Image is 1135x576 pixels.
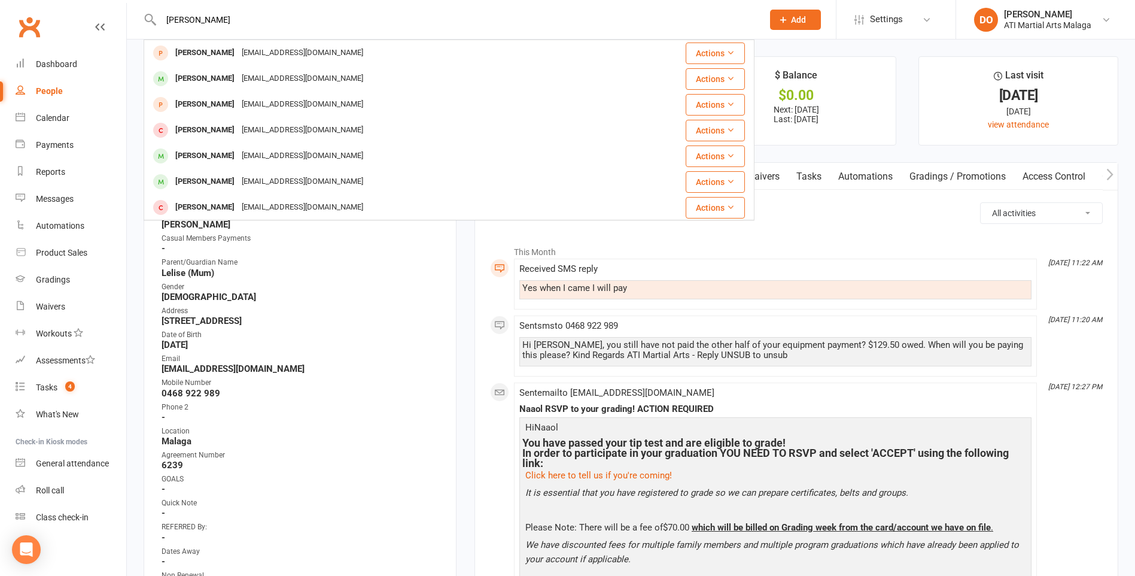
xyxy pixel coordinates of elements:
[36,356,95,365] div: Assessments
[830,163,901,190] a: Automations
[686,197,745,219] button: Actions
[36,275,70,284] div: Gradings
[1004,9,1091,20] div: [PERSON_NAME]
[36,302,65,311] div: Waivers
[16,240,126,266] a: Product Sales
[16,78,126,105] a: People
[162,556,440,567] strong: -
[788,163,830,190] a: Tasks
[238,173,367,190] div: [EMAIL_ADDRESS][DOMAIN_NAME]
[686,145,745,167] button: Actions
[36,113,69,123] div: Calendar
[12,535,41,564] div: Open Intercom Messenger
[663,522,689,533] span: $70.00
[490,202,1103,221] h3: Activity
[1048,316,1102,324] i: [DATE] 11:20 AM
[522,436,786,449] span: You have passed your tip test and are eligible to grade!
[738,163,788,190] a: Waivers
[36,59,77,69] div: Dashboard
[686,94,745,116] button: Actions
[16,293,126,320] a: Waivers
[534,422,558,433] span: Naaol
[36,221,84,231] div: Automations
[525,487,908,498] span: It is essential that you have registered to grade so we can prepare certificates, belts and groups.
[238,199,367,216] div: [EMAIL_ADDRESS][DOMAIN_NAME]
[162,377,440,389] div: Mobile Number
[238,147,367,165] div: [EMAIL_ADDRESS][DOMAIN_NAME]
[162,388,440,399] strong: 0468 922 989
[162,329,440,341] div: Date of Birth
[525,422,534,433] span: Hi
[162,412,440,423] strong: -
[65,381,75,392] span: 4
[36,383,57,392] div: Tasks
[36,486,64,495] div: Roll call
[162,292,440,302] strong: [DEMOGRAPHIC_DATA]
[162,474,440,485] div: GOALS
[522,340,1029,360] div: Hi [PERSON_NAME], you still have not paid the other half of your equipment payment? $129.50 owed....
[36,167,65,177] div: Reports
[16,159,126,186] a: Reports
[36,86,63,96] div: People
[708,105,885,124] p: Next: [DATE] Last: [DATE]
[162,484,440,495] strong: -
[16,51,126,78] a: Dashboard
[162,498,440,509] div: Quick Note
[172,173,238,190] div: [PERSON_NAME]
[162,353,440,365] div: Email
[162,219,440,230] strong: [PERSON_NAME]
[525,539,1019,565] span: We have discounted fees for multiple family members and multiple program graduations which have a...
[16,213,126,240] a: Automations
[16,105,126,132] a: Calendar
[238,96,367,113] div: [EMAIL_ADDRESS][DOMAIN_NAME]
[519,320,618,331] span: Sent sms to 0468 922 989
[1014,163,1094,190] a: Access Control
[870,6,903,33] span: Settings
[162,460,440,471] strong: 6239
[1004,20,1091,31] div: ATI Martial Arts Malaga
[162,363,440,374] strong: [EMAIL_ADDRESS][DOMAIN_NAME]
[1048,383,1102,391] i: [DATE] 12:27 PM
[36,459,109,468] div: General attendance
[162,305,440,317] div: Address
[16,186,126,213] a: Messages
[162,268,440,278] strong: Lelise (Mum)
[16,266,126,293] a: Gradings
[172,70,238,87] div: [PERSON_NAME]
[791,15,806,25] span: Add
[522,283,1029,293] div: Yes when I came I will pay
[172,122,238,139] div: [PERSON_NAME]
[686,43,745,64] button: Actions
[991,522,993,533] span: .
[14,12,44,42] a: Clubworx
[238,122,367,139] div: [EMAIL_ADDRESS][DOMAIN_NAME]
[525,470,672,481] a: Click here to tell us if you're coming!
[157,11,754,28] input: Search...
[16,374,126,401] a: Tasks 4
[172,147,238,165] div: [PERSON_NAME]
[238,70,367,87] div: [EMAIL_ADDRESS][DOMAIN_NAME]
[172,96,238,113] div: [PERSON_NAME]
[525,522,663,533] span: Please Note: There will be a fee of
[162,450,440,461] div: Agreement Number
[36,329,72,338] div: Workouts
[16,401,126,428] a: What's New
[162,316,440,326] strong: [STREET_ADDRESS]
[162,522,440,533] div: REFERRED By:
[16,450,126,477] a: General attendance kiosk mode
[775,68,817,89] div: $ Balance
[36,410,79,419] div: What's New
[770,10,821,30] button: Add
[162,243,440,254] strong: -
[172,44,238,62] div: [PERSON_NAME]
[686,68,745,90] button: Actions
[238,44,367,62] div: [EMAIL_ADDRESS][DOMAIN_NAME]
[162,546,440,557] div: Dates Away
[930,89,1107,102] div: [DATE]
[519,387,714,398] span: Sent email to [EMAIL_ADDRESS][DOMAIN_NAME]
[686,120,745,141] button: Actions
[974,8,998,32] div: DO
[16,477,126,504] a: Roll call
[162,402,440,413] div: Phone 2
[162,257,440,268] div: Parent/Guardian Name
